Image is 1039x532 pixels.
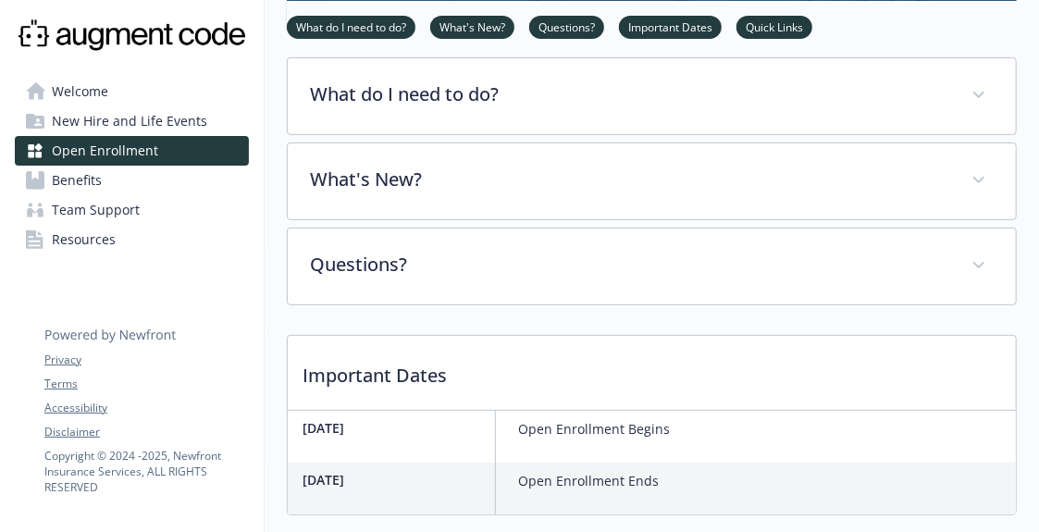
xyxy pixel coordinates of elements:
span: New Hire and Life Events [52,106,207,136]
p: [DATE] [303,418,488,438]
p: [DATE] [303,470,488,489]
span: Benefits [52,166,102,195]
span: Open Enrollment [52,136,158,166]
a: Benefits [15,166,249,195]
a: Team Support [15,195,249,225]
a: Welcome [15,77,249,106]
a: New Hire and Life Events [15,106,249,136]
p: What do I need to do? [310,80,949,108]
p: Open Enrollment Ends [518,470,659,492]
div: What do I need to do? [288,58,1016,134]
a: Terms [44,376,248,392]
p: What's New? [310,166,949,193]
a: What's New? [430,18,514,35]
span: Resources [52,225,116,254]
a: Quick Links [736,18,812,35]
a: Resources [15,225,249,254]
a: Privacy [44,352,248,368]
span: Welcome [52,77,108,106]
a: Open Enrollment [15,136,249,166]
p: Important Dates [288,336,1016,404]
p: Open Enrollment Begins [518,418,670,440]
p: Copyright © 2024 - 2025 , Newfront Insurance Services, ALL RIGHTS RESERVED [44,448,248,495]
a: Accessibility [44,400,248,416]
span: Team Support [52,195,140,225]
p: Questions? [310,251,949,278]
div: What's New? [288,143,1016,219]
div: Questions? [288,229,1016,304]
a: What do I need to do? [287,18,415,35]
a: Disclaimer [44,424,248,440]
a: Important Dates [619,18,722,35]
a: Questions? [529,18,604,35]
